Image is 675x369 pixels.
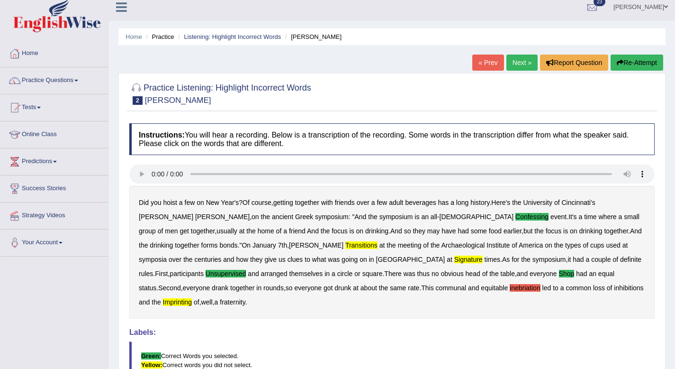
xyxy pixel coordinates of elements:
b: [GEOGRAPHIC_DATA] [376,256,445,263]
b: at [447,256,452,263]
b: a [619,213,622,221]
b: the [246,227,255,235]
b: event [550,213,567,221]
b: of [607,284,612,292]
b: [DEMOGRAPHIC_DATA] [440,213,514,221]
b: at [353,284,359,292]
b: in [324,270,330,277]
b: Did [139,199,149,206]
b: This [421,284,433,292]
a: Online Class [0,121,108,145]
b: the [321,227,330,235]
b: the [139,241,148,249]
b: they [413,227,425,235]
b: loss [593,284,605,292]
b: 7th [278,241,287,249]
b: America [519,241,543,249]
b: On [242,241,251,249]
b: Here's [491,199,510,206]
b: As [502,256,510,263]
li: Practice [144,32,174,41]
b: men [165,227,178,235]
b: symposia [139,256,167,263]
b: rounds [263,284,284,292]
b: had [458,227,468,235]
b: had [573,256,584,263]
b: Of [243,199,250,206]
b: drinking [579,227,603,235]
b: with [321,199,333,206]
h4: Labels: [129,328,655,337]
b: going [342,256,358,263]
b: together [295,199,319,206]
a: Tests [0,94,108,118]
b: got [324,284,333,292]
b: of [158,227,163,235]
b: thus [417,270,430,277]
b: what [312,256,326,263]
b: where [599,213,617,221]
b: symposium [532,256,566,263]
b: time [584,213,596,221]
b: everyone [530,270,557,277]
b: First [155,270,168,277]
a: Predictions [0,148,108,172]
b: at [239,227,245,235]
b: over [169,256,181,263]
b: And [355,213,367,221]
b: a [586,256,590,263]
b: long [456,199,468,206]
b: the [261,213,270,221]
b: drinking [150,241,173,249]
b: so [286,284,293,292]
b: it [567,256,571,263]
b: Second [158,284,180,292]
b: everyone [294,284,322,292]
b: of [612,256,618,263]
b: rules [139,270,153,277]
b: [PERSON_NAME] [195,213,250,221]
b: unsupervised [206,270,246,277]
b: a [179,199,183,206]
b: small [624,213,639,221]
b: communal [436,284,467,292]
b: arranged [261,270,288,277]
b: focus [332,227,347,235]
b: drinking [365,227,388,235]
b: focus [546,227,561,235]
b: of [276,227,282,235]
b: of [512,241,517,249]
b: obvious [441,270,463,277]
b: inhibitions [614,284,643,292]
b: meeting [398,241,422,249]
b: ancient [272,213,293,221]
h4: You will hear a recording. Below is a transcription of the recording. Some words in the transcrip... [129,123,655,155]
button: Re-Attempt [611,55,663,71]
b: status [139,284,156,292]
b: And [390,227,402,235]
b: the [554,241,563,249]
b: confessing [515,213,549,221]
b: rate [408,284,419,292]
b: give [264,256,277,263]
b: to [553,284,558,292]
b: Greek [295,213,313,221]
b: of [482,270,488,277]
b: the [431,241,440,249]
b: but [523,227,532,235]
b: to [305,256,310,263]
small: [PERSON_NAME] [145,96,211,105]
b: in [256,284,261,292]
b: There [384,270,402,277]
b: the [152,298,161,306]
b: types [565,241,581,249]
b: Cincinnati's [561,199,595,206]
b: usually [216,227,237,235]
b: a [450,199,454,206]
b: couple [591,256,611,263]
b: history [470,199,489,206]
b: And [307,227,319,235]
b: clues [288,256,303,263]
b: the [387,241,396,249]
b: few [377,199,387,206]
